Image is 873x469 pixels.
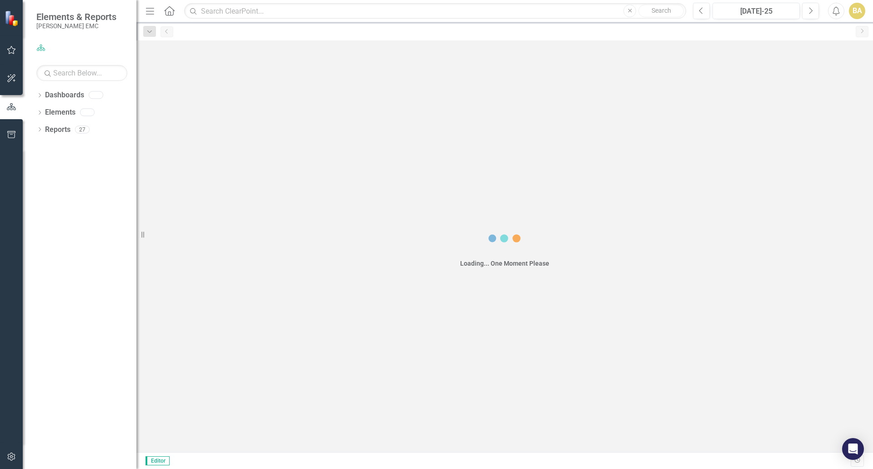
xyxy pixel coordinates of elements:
img: ClearPoint Strategy [4,10,21,26]
a: Reports [45,125,70,135]
button: BA [849,3,865,19]
input: Search Below... [36,65,127,81]
a: Elements [45,107,75,118]
a: Dashboards [45,90,84,101]
small: [PERSON_NAME] EMC [36,22,116,30]
span: Editor [145,456,170,465]
span: Elements & Reports [36,11,116,22]
div: [DATE]-25 [716,6,797,17]
span: Search [652,7,671,14]
button: Search [638,5,684,17]
div: 27 [75,126,90,133]
div: Open Intercom Messenger [842,438,864,460]
input: Search ClearPoint... [184,3,686,19]
div: Loading... One Moment Please [460,259,549,268]
button: [DATE]-25 [712,3,800,19]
